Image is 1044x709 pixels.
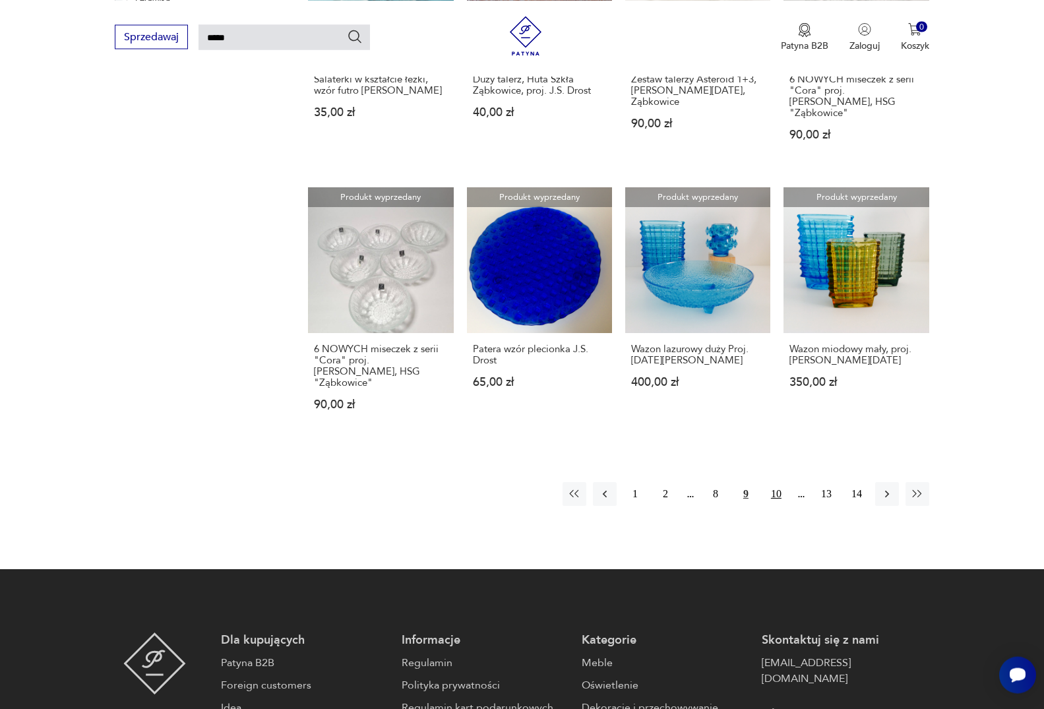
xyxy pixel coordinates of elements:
a: Ikona medaluPatyna B2B [781,22,828,51]
p: 400,00 zł [631,377,764,388]
a: Oświetlenie [582,677,749,693]
p: 350,00 zł [789,377,923,388]
p: 65,00 zł [473,377,606,388]
button: Sprzedawaj [115,24,188,49]
button: Szukaj [347,28,363,44]
h3: Salaterki w kształcie łezki, wzór futro [PERSON_NAME] [314,74,447,96]
h3: Wazon miodowy mały, proj. [PERSON_NAME][DATE] [789,344,923,366]
button: 9 [734,482,758,506]
a: Regulamin [402,655,568,671]
h3: Patera wzór plecionka J.S. Drost [473,344,606,366]
button: 13 [814,482,838,506]
h3: 6 NOWYCH miseczek z serii "Cora" proj. [PERSON_NAME], HSG "Ząbkowice" [789,74,923,119]
img: Patyna - sklep z meblami i dekoracjami vintage [506,16,545,55]
button: 14 [845,482,869,506]
h3: Wazon lazurowy duży Proj. [DATE][PERSON_NAME] [631,344,764,366]
p: 35,00 zł [314,107,447,118]
a: Patyna B2B [221,655,388,671]
button: Patyna B2B [781,22,828,51]
h3: Duży talerz, Huta Szkła Ząbkowice, proj. J.S. Drost [473,74,606,96]
p: Patyna B2B [781,39,828,51]
button: 0Koszyk [901,22,929,51]
button: 1 [623,482,647,506]
p: Zaloguj [849,39,880,51]
button: 8 [704,482,727,506]
p: 40,00 zł [473,107,606,118]
p: Koszyk [901,39,929,51]
button: 2 [654,482,677,506]
p: 90,00 zł [631,118,764,129]
a: Polityka prywatności [402,677,568,693]
a: Sprzedawaj [115,33,188,42]
img: Ikona medalu [798,22,811,37]
a: Produkt wyprzedanyPatera wzór plecionka J.S. DrostPatera wzór plecionka J.S. Drost65,00 zł [467,187,612,435]
p: 90,00 zł [789,129,923,140]
h3: Zestaw talerzy Asteroid 1+3, [PERSON_NAME][DATE], Ząbkowice [631,74,764,108]
button: 10 [764,482,788,506]
p: 90,00 zł [314,399,447,410]
button: Zaloguj [849,22,880,51]
a: Produkt wyprzedanyWazon lazurowy duży Proj. Sylwester DrostWazon lazurowy duży Proj. [DATE][PERSO... [625,187,770,435]
img: Ikonka użytkownika [858,22,871,36]
p: Kategorie [582,632,749,648]
p: Informacje [402,632,568,648]
p: Skontaktuj się z nami [762,632,929,648]
img: Patyna - sklep z meblami i dekoracjami vintage [123,632,186,694]
img: Ikona koszyka [908,22,921,36]
a: Foreign customers [221,677,388,693]
a: Produkt wyprzedany6 NOWYCH miseczek z serii "Cora" proj. E. Trzewik-Drost, HSG "Ząbkowice"6 NOWYC... [308,187,453,435]
a: [EMAIL_ADDRESS][DOMAIN_NAME] [762,655,929,687]
div: 0 [916,21,927,32]
p: Dla kupujących [221,632,388,648]
a: Produkt wyprzedanyWazon miodowy mały, proj. Jan Sylwester DrostWazon miodowy mały, proj. [PERSON_... [783,187,929,435]
h3: 6 NOWYCH miseczek z serii "Cora" proj. [PERSON_NAME], HSG "Ząbkowice" [314,344,447,388]
a: Meble [582,655,749,671]
iframe: Smartsupp widget button [999,656,1036,693]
